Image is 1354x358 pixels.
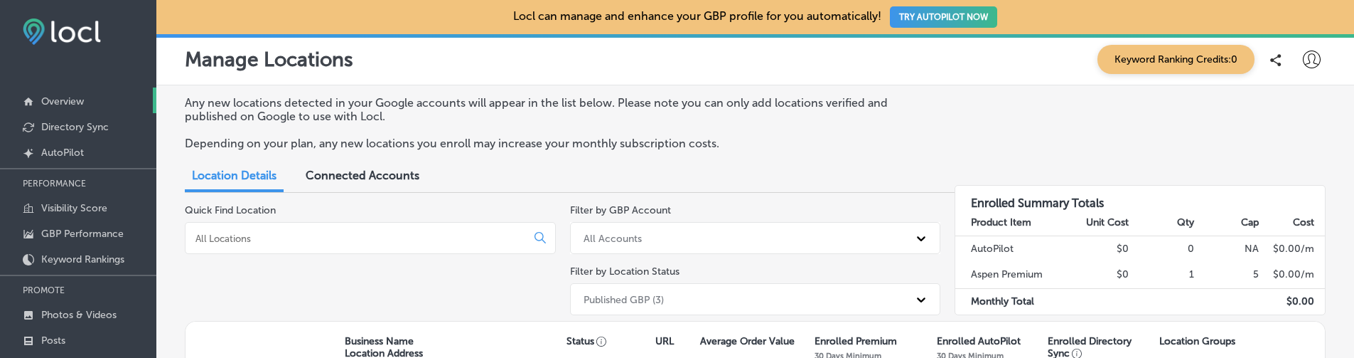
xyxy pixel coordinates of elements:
[971,216,1031,228] strong: Product Item
[955,262,1064,288] td: Aspen Premium
[570,265,679,278] label: Filter by Location Status
[1195,262,1260,288] td: 5
[1064,210,1129,236] th: Unit Cost
[1259,210,1325,236] th: Cost
[1064,262,1129,288] td: $0
[41,95,84,107] p: Overview
[41,309,117,321] p: Photos & Videos
[955,288,1064,315] td: Monthly Total
[1064,236,1129,262] td: $0
[584,293,664,305] div: Published GBP (3)
[955,236,1064,262] td: AutoPilot
[1259,288,1325,315] td: $ 0.00
[306,169,419,182] span: Connected Accounts
[185,96,926,123] p: Any new locations detected in your Google accounts will appear in the list below. Please note you...
[655,335,674,347] p: URL
[185,204,276,216] label: Quick Find Location
[1129,210,1195,236] th: Qty
[1259,262,1325,288] td: $ 0.00 /m
[41,253,124,265] p: Keyword Rankings
[41,147,84,159] p: AutoPilot
[23,19,101,45] img: fda3e92497d09a02dc62c9cd864e3231.png
[570,204,671,216] label: Filter by GBP Account
[41,228,124,240] p: GBP Performance
[1159,335,1235,347] p: Location Groups
[700,335,795,347] p: Average Order Value
[955,186,1325,210] h3: Enrolled Summary Totals
[584,232,642,244] div: All Accounts
[41,202,107,214] p: Visibility Score
[1195,236,1260,262] td: NA
[1259,236,1325,262] td: $ 0.00 /m
[41,121,109,133] p: Directory Sync
[815,335,897,347] p: Enrolled Premium
[1195,210,1260,236] th: Cap
[194,232,523,245] input: All Locations
[566,335,655,347] p: Status
[890,6,997,28] button: TRY AUTOPILOT NOW
[1097,45,1254,74] span: Keyword Ranking Credits: 0
[1129,262,1195,288] td: 1
[192,169,276,182] span: Location Details
[937,335,1021,347] p: Enrolled AutoPilot
[1129,236,1195,262] td: 0
[185,137,926,150] p: Depending on your plan, any new locations you enroll may increase your monthly subscription costs.
[185,48,353,71] p: Manage Locations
